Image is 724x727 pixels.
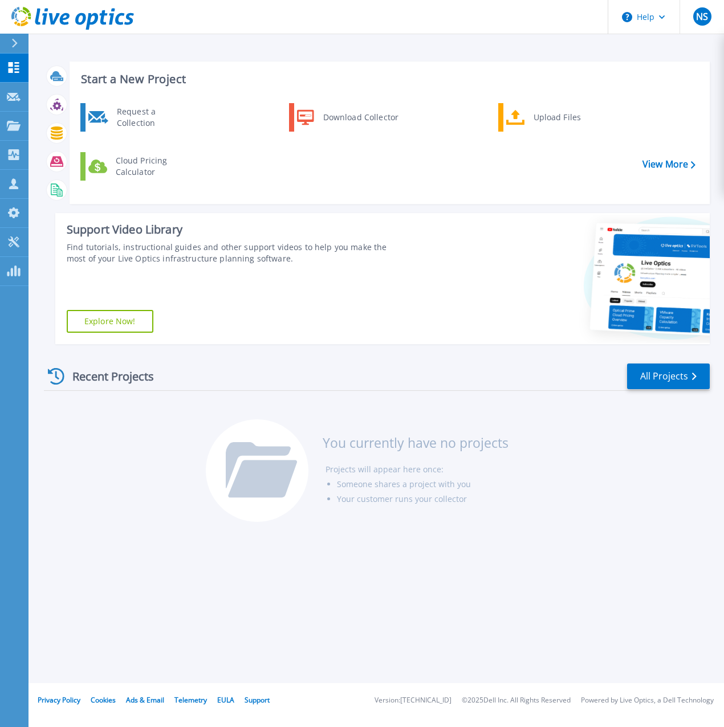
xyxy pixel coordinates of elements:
a: Download Collector [289,103,406,132]
a: Cookies [91,695,116,705]
a: EULA [217,695,234,705]
a: Support [245,695,270,705]
div: Upload Files [528,106,612,129]
div: Cloud Pricing Calculator [110,155,194,178]
a: Privacy Policy [38,695,80,705]
a: Telemetry [174,695,207,705]
div: Download Collector [318,106,404,129]
a: All Projects [627,363,710,389]
span: NS [696,12,708,21]
a: View More [642,159,695,170]
a: Cloud Pricing Calculator [80,152,197,181]
li: Your customer runs your collector [337,492,509,507]
a: Upload Files [498,103,615,132]
div: Recent Projects [44,362,169,390]
a: Request a Collection [80,103,197,132]
div: Find tutorials, instructional guides and other support videos to help you make the most of your L... [67,242,407,264]
li: Version: [TECHNICAL_ID] [375,697,452,704]
li: Someone shares a project with you [337,477,509,492]
a: Ads & Email [126,695,164,705]
a: Explore Now! [67,310,153,333]
div: Request a Collection [111,106,194,129]
h3: You currently have no projects [323,436,509,449]
div: Support Video Library [67,222,407,237]
h3: Start a New Project [81,73,695,85]
li: Powered by Live Optics, a Dell Technology [581,697,714,704]
li: © 2025 Dell Inc. All Rights Reserved [462,697,571,704]
li: Projects will appear here once: [326,462,509,477]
